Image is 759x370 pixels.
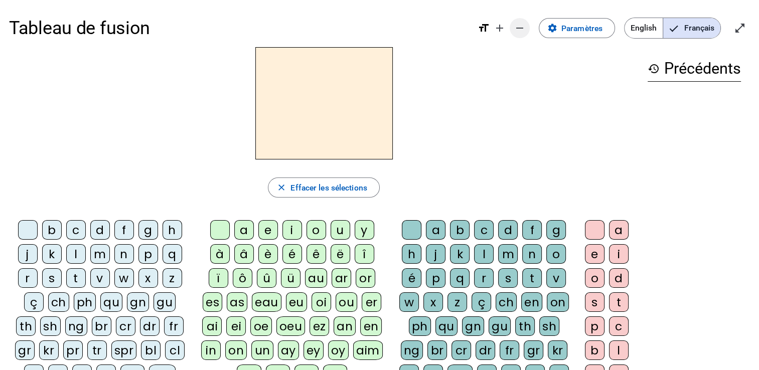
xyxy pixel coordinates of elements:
[307,244,326,264] div: ê
[624,18,721,39] mat-button-toggle-group: Language selection
[127,292,149,312] div: gn
[402,268,421,288] div: é
[423,292,443,312] div: x
[521,292,542,312] div: en
[209,268,228,288] div: ï
[201,340,221,360] div: in
[546,268,566,288] div: v
[9,10,469,46] h1: Tableau de fusion
[609,316,629,336] div: c
[478,22,490,34] mat-icon: format_size
[548,340,567,360] div: kr
[251,340,273,360] div: un
[111,340,137,360] div: spr
[609,292,629,312] div: t
[353,340,383,360] div: aim
[498,220,518,240] div: d
[66,268,86,288] div: t
[63,340,83,360] div: pr
[609,244,629,264] div: i
[163,220,182,240] div: h
[585,340,604,360] div: b
[331,244,350,264] div: ë
[356,268,375,288] div: or
[290,181,367,195] span: Effacer les sélections
[450,244,470,264] div: k
[87,340,107,360] div: tr
[476,340,495,360] div: dr
[310,316,329,336] div: ez
[257,268,276,288] div: û
[278,340,299,360] div: ay
[138,220,158,240] div: g
[90,244,110,264] div: m
[281,268,300,288] div: ü
[92,316,111,336] div: br
[362,292,381,312] div: er
[494,22,506,34] mat-icon: add
[74,292,96,312] div: ph
[585,292,604,312] div: s
[203,292,222,312] div: es
[609,268,629,288] div: d
[402,244,421,264] div: h
[648,56,741,82] h3: Précédents
[489,316,511,336] div: gu
[515,316,535,336] div: th
[276,316,306,336] div: oeu
[474,244,494,264] div: l
[539,316,559,336] div: sh
[360,316,381,336] div: en
[490,18,510,38] button: Augmenter la taille de la police
[585,316,604,336] div: p
[401,340,423,360] div: ng
[250,316,271,336] div: oe
[472,292,491,312] div: ç
[42,268,62,288] div: s
[138,244,158,264] div: p
[16,316,36,336] div: th
[547,23,557,33] mat-icon: settings
[427,340,447,360] div: br
[450,268,470,288] div: q
[334,316,356,336] div: an
[547,292,568,312] div: on
[66,244,86,264] div: l
[331,220,350,240] div: u
[336,292,357,312] div: ou
[355,220,374,240] div: y
[462,316,484,336] div: gn
[114,244,134,264] div: n
[399,292,419,312] div: w
[734,22,746,34] mat-icon: open_in_full
[435,316,458,336] div: qu
[546,244,566,264] div: o
[42,220,62,240] div: b
[663,18,720,38] span: Français
[234,220,254,240] div: a
[546,220,566,240] div: g
[730,18,750,38] button: Entrer en plein écran
[328,340,349,360] div: oy
[426,220,445,240] div: a
[258,220,278,240] div: e
[303,340,324,360] div: ey
[227,292,247,312] div: as
[225,340,247,360] div: on
[474,220,494,240] div: c
[585,268,604,288] div: o
[426,268,445,288] div: p
[66,220,86,240] div: c
[154,292,176,312] div: gu
[625,18,663,38] span: English
[500,340,519,360] div: fr
[141,340,161,360] div: bl
[514,22,526,34] mat-icon: remove
[234,244,254,264] div: â
[140,316,160,336] div: dr
[332,268,351,288] div: ar
[18,268,38,288] div: r
[276,182,286,193] mat-icon: close
[648,63,660,75] mat-icon: history
[282,220,302,240] div: i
